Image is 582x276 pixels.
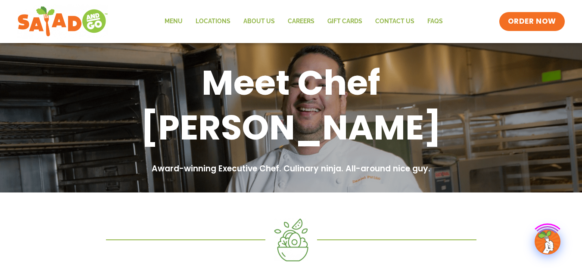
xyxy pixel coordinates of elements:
[158,12,449,31] nav: Menu
[281,12,321,31] a: Careers
[499,12,565,31] a: ORDER NOW
[17,4,108,39] img: new-SAG-logo-768×292
[189,12,237,31] a: Locations
[508,16,556,27] span: ORDER NOW
[67,60,515,150] h1: Meet Chef [PERSON_NAME]
[421,12,449,31] a: FAQs
[274,218,308,261] img: Asset 4@2x
[158,12,189,31] a: Menu
[67,163,515,175] h2: Award-winning Executive Chef. Culinary ninja. All-around nice guy.
[237,12,281,31] a: About Us
[369,12,421,31] a: Contact Us
[321,12,369,31] a: GIFT CARDS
